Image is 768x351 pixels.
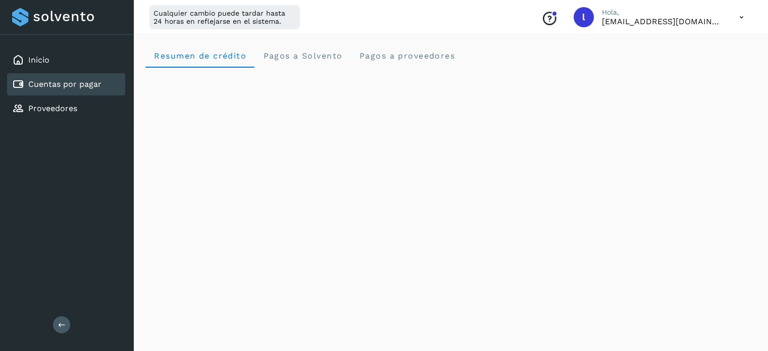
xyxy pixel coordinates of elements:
[7,73,125,95] div: Cuentas por pagar
[359,51,455,61] span: Pagos a proveedores
[602,8,723,17] p: Hola,
[28,104,77,113] a: Proveedores
[28,55,49,65] a: Inicio
[28,79,101,89] a: Cuentas por pagar
[602,17,723,26] p: lc_broca@hotmail.com
[149,5,300,29] div: Cualquier cambio puede tardar hasta 24 horas en reflejarse en el sistema.
[7,49,125,71] div: Inicio
[263,51,342,61] span: Pagos a Solvento
[7,97,125,120] div: Proveedores
[153,51,246,61] span: Resumen de crédito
